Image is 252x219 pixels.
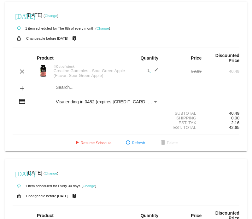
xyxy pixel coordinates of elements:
[215,53,239,63] strong: Discounted Price
[37,55,54,61] strong: Product
[37,65,50,77] img: Image-1-Creatine-Gummies-Sour-Green-Apple-1000x1000-1.png
[54,65,56,68] mat-icon: not_interested
[191,213,202,218] strong: Price
[71,34,78,43] mat-icon: live_help
[231,120,239,125] span: 2.16
[164,125,202,130] div: Est. Total
[71,192,78,200] mat-icon: live_help
[231,116,239,120] span: 0.00
[26,37,68,40] small: Changeable before [DATE]
[124,141,145,145] span: Refresh
[50,65,126,68] div: Out of stock
[83,184,95,188] a: Change
[202,111,239,116] div: 40.49
[56,99,161,104] span: Visa ending in 0482 (expires [CREDIT_CARD_DATA])
[15,12,23,20] mat-icon: [DATE]
[96,26,110,30] small: ( )
[164,120,202,125] div: Est. Tax
[15,182,23,190] mat-icon: autorenew
[44,14,58,18] small: ( )
[202,69,239,74] div: 40.49
[159,141,178,145] span: Delete
[44,171,58,175] small: ( )
[159,139,167,147] mat-icon: delete
[229,125,239,130] span: 42.65
[26,194,68,198] small: Changeable before [DATE]
[140,213,158,218] strong: Quantity
[140,55,158,61] strong: Quantity
[18,98,26,105] mat-icon: credit_card
[13,184,80,188] small: 1 item scheduled for Every 30 days
[73,141,112,145] span: Resume Schedule
[97,26,109,30] a: Change
[45,171,57,175] a: Change
[164,69,202,74] div: 39.99
[124,139,132,147] mat-icon: refresh
[50,68,126,78] div: Creatine Gummies - Sour Green Apple (Flavor: Sour Green Apple)
[37,213,54,218] strong: Product
[154,137,183,149] button: Delete
[56,99,158,104] mat-select: Payment Method
[56,85,158,90] input: Search...
[73,139,81,147] mat-icon: play_arrow
[15,25,23,32] mat-icon: autorenew
[164,111,202,116] div: Subtotal
[151,68,158,75] mat-icon: edit
[119,137,150,149] button: Refresh
[164,116,202,120] div: Shipping
[147,68,158,73] span: 1
[15,34,23,43] mat-icon: lock_open
[18,84,26,92] mat-icon: add
[18,68,26,75] mat-icon: clear
[13,26,94,30] small: 1 item scheduled for The 8th of every month
[15,170,23,177] mat-icon: [DATE]
[15,192,23,200] mat-icon: lock_open
[68,137,117,149] button: Resume Schedule
[191,55,202,61] strong: Price
[45,14,57,18] a: Change
[82,184,97,188] small: ( )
